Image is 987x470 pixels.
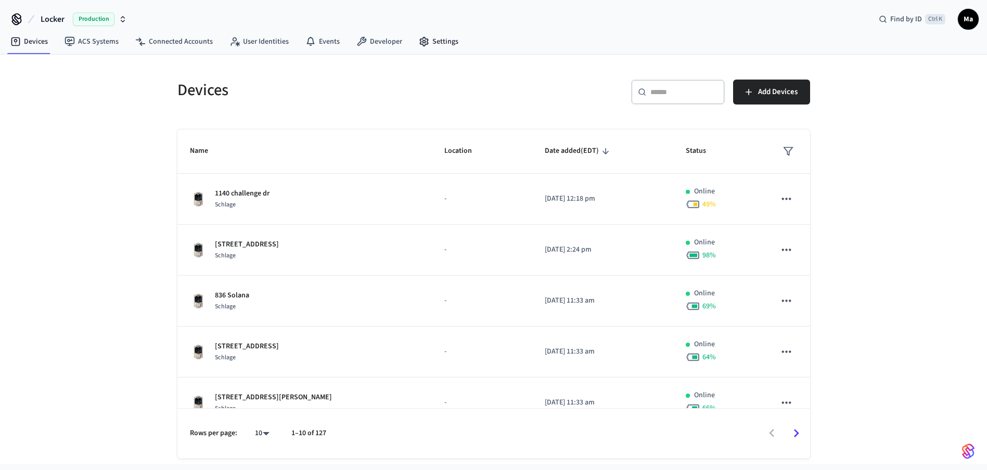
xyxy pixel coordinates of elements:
p: 836 Solana [215,290,249,301]
img: SeamLogoGradient.69752ec5.svg [962,443,975,460]
p: - [444,193,520,204]
span: Production [73,12,114,26]
p: - [444,346,520,357]
span: 64 % [702,352,716,362]
p: [DATE] 12:18 pm [545,193,661,204]
p: - [444,397,520,408]
button: Ma [958,9,979,30]
span: Locker [41,13,65,25]
p: [DATE] 11:33 am [545,397,661,408]
p: Online [694,288,715,299]
p: Online [694,339,715,350]
a: User Identities [221,32,297,51]
p: 1140 challenge dr [215,188,270,199]
span: Schlage [215,404,236,413]
img: Schlage Sense Smart Deadbolt with Camelot Trim, Front [190,293,207,309]
a: ACS Systems [56,32,127,51]
p: [DATE] 11:33 am [545,295,661,306]
button: Add Devices [733,80,810,105]
h5: Devices [177,80,488,101]
p: [STREET_ADDRESS][PERSON_NAME] [215,392,332,403]
span: Ma [959,10,978,29]
span: 49 % [702,199,716,210]
img: Schlage Sense Smart Deadbolt with Camelot Trim, Front [190,395,207,411]
span: 66 % [702,403,716,413]
span: Name [190,143,222,159]
p: [DATE] 2:24 pm [545,244,661,255]
span: Ctrl K [925,14,945,24]
img: Schlage Sense Smart Deadbolt with Camelot Trim, Front [190,344,207,360]
a: Settings [411,32,467,51]
span: Status [686,143,720,159]
p: [DATE] 11:33 am [545,346,661,357]
span: 69 % [702,301,716,311]
p: 1–10 of 127 [291,428,326,439]
span: Date added(EDT) [545,143,612,159]
a: Connected Accounts [127,32,221,51]
img: Schlage Sense Smart Deadbolt with Camelot Trim, Front [190,242,207,258]
div: 10 [250,426,275,441]
p: Online [694,237,715,248]
p: [STREET_ADDRESS] [215,239,279,250]
img: Schlage Sense Smart Deadbolt with Camelot Trim, Front [190,191,207,207]
p: - [444,244,520,255]
button: Go to next page [784,421,809,446]
span: Schlage [215,200,236,209]
div: Find by IDCtrl K [870,10,954,29]
span: Schlage [215,353,236,362]
span: 98 % [702,250,716,260]
span: Schlage [215,251,236,260]
p: Rows per page: [190,428,237,439]
p: Online [694,390,715,401]
p: [STREET_ADDRESS] [215,341,279,352]
span: Add Devices [758,85,798,99]
p: - [444,295,520,306]
span: Find by ID [890,14,922,24]
span: Location [444,143,485,159]
a: Developer [348,32,411,51]
span: Schlage [215,302,236,311]
a: Events [297,32,348,51]
a: Devices [2,32,56,51]
p: Online [694,186,715,197]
